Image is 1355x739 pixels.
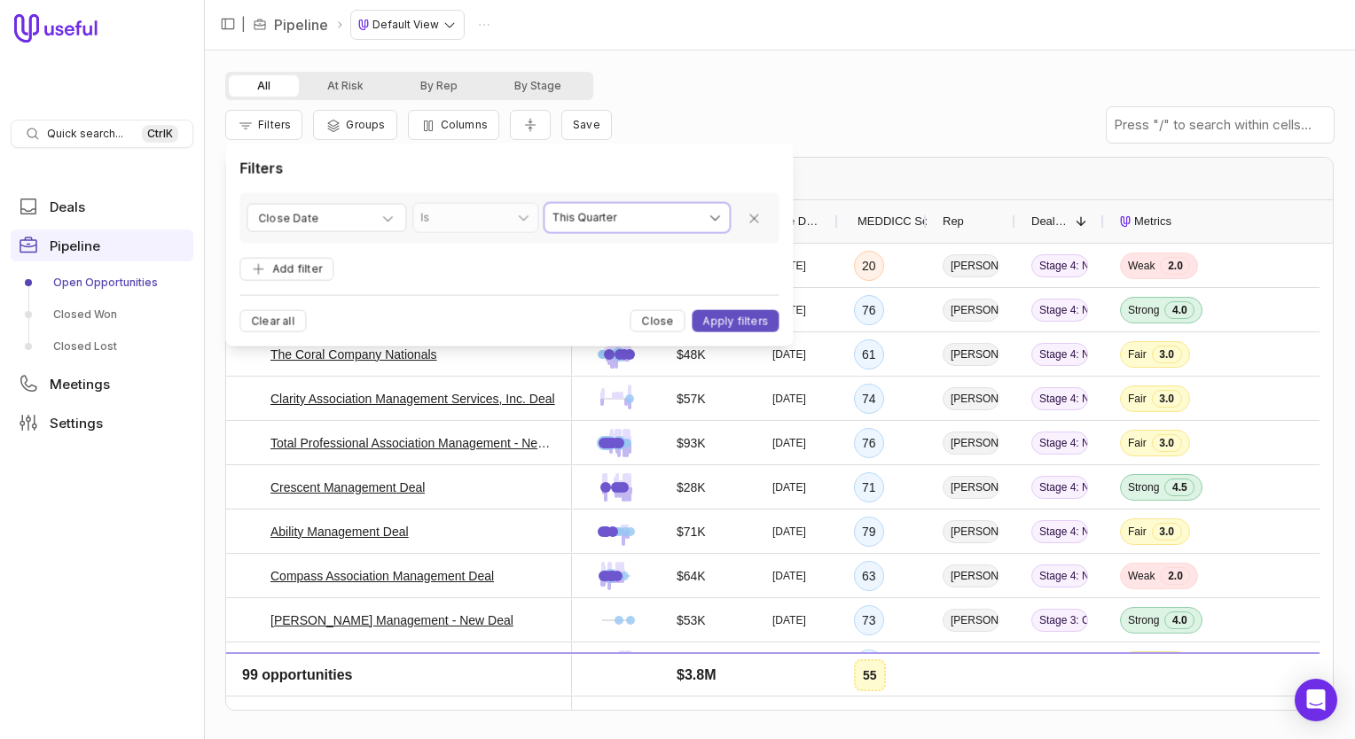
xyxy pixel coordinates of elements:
[270,344,437,365] a: The Coral Company Nationals
[47,127,123,141] span: Quick search...
[862,477,876,498] div: 71
[677,388,706,409] span: $57K
[408,110,499,140] button: Columns
[772,613,806,627] time: [DATE]
[270,432,556,454] a: Total Professional Association Management - New Deal
[677,432,706,454] span: $93K
[943,520,999,543] span: [PERSON_NAME]
[1160,567,1190,585] span: 2.0
[1031,520,1088,543] span: Stage 4: Negotiation
[258,208,318,229] span: Close Date
[239,158,283,179] h1: Filters
[1128,303,1159,317] span: Strong
[313,110,396,140] button: Group Pipeline
[299,75,392,97] button: At Risk
[943,299,999,322] span: [PERSON_NAME]
[1128,392,1147,406] span: Fair
[486,75,590,97] button: By Stage
[11,268,193,297] a: Open Opportunities
[1164,301,1194,319] span: 4.0
[862,654,876,675] div: 64
[270,654,398,675] a: Mihi Management Deal
[1295,679,1337,721] div: Open Intercom Messenger
[772,525,806,539] time: [DATE]
[765,211,822,232] span: Close Date
[1152,656,1182,673] span: 3.0
[1128,569,1155,583] span: Weak
[1031,564,1088,587] span: Stage 4: Negotiation
[862,565,876,587] div: 63
[1031,432,1088,455] span: Stage 4: Negotiation
[241,14,246,35] span: |
[225,110,302,140] button: Filter Pipeline
[854,200,911,243] div: MEDDICC Score
[1120,200,1354,243] div: Metrics
[270,565,494,587] a: Compass Association Management Deal
[943,432,999,455] span: [PERSON_NAME]
[862,255,876,276] div: 20
[1134,211,1171,232] span: Metrics
[1164,478,1194,496] span: 4.5
[50,239,100,253] span: Pipeline
[693,310,779,332] button: Apply filters
[772,657,806,672] time: [DATE]
[677,521,706,542] span: $71K
[1031,476,1088,499] span: Stage 4: Negotiation
[943,564,999,587] span: [PERSON_NAME]
[631,310,685,332] button: Close
[943,254,999,277] span: [PERSON_NAME]
[50,416,103,430] span: Settings
[346,118,385,131] span: Groups
[247,204,406,232] button: Close Date
[1152,390,1182,408] span: 3.0
[772,392,806,406] time: [DATE]
[1031,609,1088,632] span: Stage 3: Confirmation
[1031,653,1088,676] span: Stage 3: Confirmation
[239,257,333,281] button: Add filter
[943,211,964,232] span: Rep
[270,477,425,498] a: Crescent Management Deal
[677,344,706,365] span: $48K
[772,569,806,583] time: [DATE]
[11,268,193,361] div: Pipeline submenu
[943,343,999,366] span: [PERSON_NAME]
[392,75,486,97] button: By Rep
[11,332,193,361] a: Closed Lost
[943,387,999,410] span: [PERSON_NAME]
[471,12,497,38] button: Actions
[11,300,193,329] a: Closed Won
[1128,613,1159,627] span: Strong
[862,521,876,542] div: 79
[274,14,328,35] a: Pipeline
[258,118,291,131] span: Filters
[677,565,706,587] span: $64K
[50,377,110,391] span: Meetings
[1164,611,1194,629] span: 4.0
[270,388,555,409] a: Clarity Association Management Services, Inc. Deal
[11,229,193,261] a: Pipeline
[270,610,513,631] a: [PERSON_NAME] Management - New Deal
[1128,436,1147,450] span: Fair
[772,480,806,494] time: [DATE]
[862,610,876,631] div: 73
[510,110,551,141] button: Collapse all rows
[736,204,771,233] button: Remove filter
[573,118,600,131] span: Save
[1031,387,1088,410] span: Stage 4: Negotiation
[677,477,706,498] span: $28K
[1128,480,1159,494] span: Strong
[862,344,876,365] div: 61
[1128,525,1147,539] span: Fair
[1128,259,1155,273] span: Weak
[11,368,193,400] a: Meetings
[1160,257,1190,275] span: 2.0
[50,200,85,214] span: Deals
[1031,343,1088,366] span: Stage 4: Negotiation
[441,118,488,131] span: Columns
[677,610,706,631] span: $53K
[1152,434,1182,452] span: 3.0
[858,211,944,232] span: MEDDICC Score
[229,75,299,97] button: All
[772,347,806,362] time: [DATE]
[1152,346,1182,363] span: 3.0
